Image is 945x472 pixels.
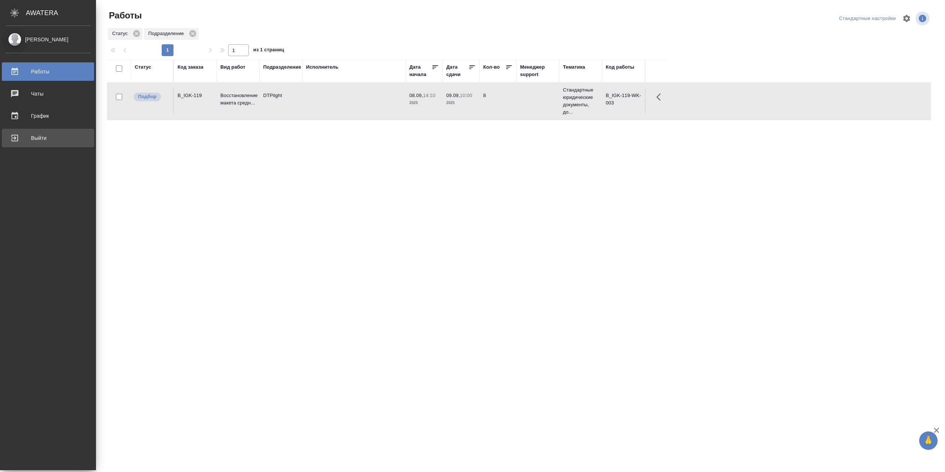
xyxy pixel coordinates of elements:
[919,431,938,450] button: 🙏
[26,6,96,20] div: AWATERA
[602,88,645,114] td: B_IGK-119-WK-003
[263,63,301,71] div: Подразделение
[6,132,90,144] div: Выйти
[6,35,90,44] div: [PERSON_NAME]
[178,63,203,71] div: Код заказа
[144,28,199,40] div: Подразделение
[2,129,94,147] a: Выйти
[922,433,935,448] span: 🙏
[2,62,94,81] a: Работы
[606,63,634,71] div: Код работы
[138,93,157,100] p: Подбор
[220,63,245,71] div: Вид работ
[423,93,435,98] p: 14:10
[898,10,915,27] span: Настроить таблицу
[520,63,556,78] div: Менеджер support
[563,63,585,71] div: Тематика
[112,30,130,37] p: Статус
[480,88,516,114] td: 8
[409,99,439,107] p: 2025
[483,63,500,71] div: Кол-во
[460,93,472,98] p: 10:00
[2,85,94,103] a: Чаты
[2,107,94,125] a: График
[563,86,598,116] p: Стандартные юридические документы, до...
[409,93,423,98] p: 08.09,
[260,88,302,114] td: DTPlight
[446,63,468,78] div: Дата сдачи
[253,45,284,56] span: из 1 страниц
[6,66,90,77] div: Работы
[107,10,142,21] span: Работы
[178,92,213,99] div: B_IGK-119
[446,93,460,98] p: 09.09,
[837,13,898,24] div: split button
[148,30,186,37] p: Подразделение
[6,110,90,121] div: График
[220,92,256,107] p: Восстановление макета средн...
[446,99,476,107] p: 2025
[6,88,90,99] div: Чаты
[409,63,432,78] div: Дата начала
[135,63,151,71] div: Статус
[306,63,339,71] div: Исполнитель
[108,28,142,40] div: Статус
[133,92,169,102] div: Можно подбирать исполнителей
[652,88,670,106] button: Здесь прячутся важные кнопки
[915,11,931,25] span: Посмотреть информацию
